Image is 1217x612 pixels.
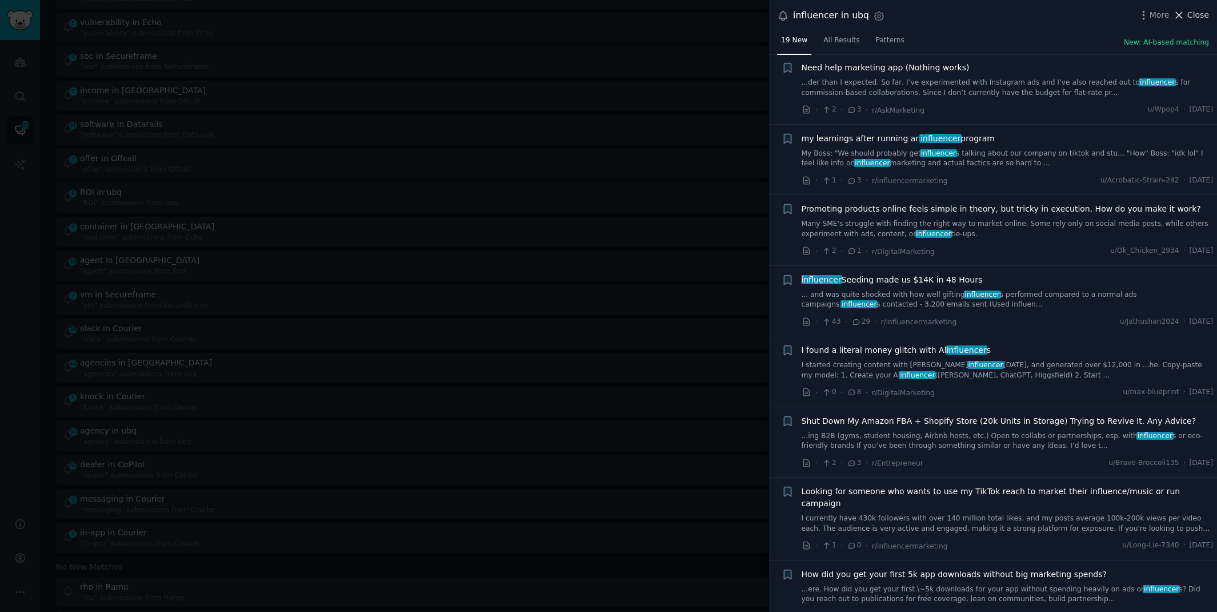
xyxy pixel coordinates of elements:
[822,105,836,115] span: 2
[840,104,843,116] span: ·
[847,246,861,256] span: 1
[1183,387,1186,398] span: ·
[802,274,983,286] span: Seeding made us $14K in 48 Hours
[802,344,991,356] span: I found a literal money glitch with AI s
[802,431,1214,451] a: ...ing B2B (gyms, student housing, Airbnb hosts, etc.) Open to collabs or partnerships, esp. with...
[847,458,861,468] span: 3
[822,176,836,186] span: 1
[815,316,818,328] span: ·
[845,316,847,328] span: ·
[802,149,1214,169] a: My Boss: "We should probably getinfluencers talking about our company on tiktok and stu... "How" ...
[802,585,1214,605] a: ...ere. How did you get your first \~5k downloads for your app without spending heavily on ads or...
[802,203,1201,215] a: Promoting products online feels simple in theory, but tricky in execution. How do you make it work?
[866,245,868,257] span: ·
[802,486,1214,510] a: Looking for someone who wants to use my TikTok reach to market their influence/music or run campaign
[866,174,868,186] span: ·
[1123,387,1179,398] span: u/max-blueprint
[1138,9,1170,21] button: More
[802,569,1107,581] a: How did you get your first 5k app downloads without big marketing spends?
[840,387,843,399] span: ·
[1120,317,1179,327] span: u/Jathushan2024
[1173,9,1209,21] button: Close
[854,159,891,167] span: influencer
[847,176,861,186] span: 3
[819,31,863,55] a: All Results
[899,371,936,379] span: influencer
[1190,176,1213,186] span: [DATE]
[802,133,995,145] span: my learnings after running an program
[872,389,935,397] span: r/DigitalMarketing
[964,291,1001,299] span: influencer
[840,540,843,552] span: ·
[1148,105,1179,115] span: u/Wpop4
[802,415,1196,427] a: Shut Down My Amazon FBA + Shopify Store (20k Units in Storage) Trying to Revive It. Any Advice?
[815,174,818,186] span: ·
[802,290,1214,310] a: ... and was quite shocked with how well giftinginfluencers performed compared to a normal ads cam...
[802,514,1214,534] a: I currently have 430k followers with over 140 million total likes, and my posts average 100k-200k...
[1150,9,1170,21] span: More
[847,105,861,115] span: 3
[822,387,836,398] span: 0
[822,541,836,551] span: 1
[1190,317,1213,327] span: [DATE]
[815,387,818,399] span: ·
[840,174,843,186] span: ·
[815,457,818,469] span: ·
[802,133,995,145] a: my learnings after running aninfluencerprogram
[872,459,923,467] span: r/Entrepreneur
[866,387,868,399] span: ·
[1190,541,1213,551] span: [DATE]
[802,219,1214,239] a: Many SME's struggle with finding the right way to market online. Some rely only on social media p...
[1187,9,1209,21] span: Close
[1124,38,1209,48] button: New: AI-based matching
[851,317,870,327] span: 29
[1110,246,1179,256] span: u/Ok_Chicken_2934
[802,62,970,74] a: Need help marketing app (Nothing works)
[1100,176,1179,186] span: u/Acrobatic-Strain-242
[802,274,983,286] a: influencerSeeding made us $14K in 48 Hours
[840,245,843,257] span: ·
[847,387,861,398] span: 8
[1190,105,1213,115] span: [DATE]
[1183,246,1186,256] span: ·
[793,9,869,23] div: influencer in ubq
[872,248,935,256] span: r/DigitalMarketing
[872,106,924,114] span: r/AskMarketing
[1183,541,1186,551] span: ·
[823,35,859,46] span: All Results
[874,316,876,328] span: ·
[872,542,948,550] span: r/influencermarketing
[876,35,904,46] span: Patterns
[781,35,807,46] span: 19 New
[920,149,957,157] span: influencer
[1122,541,1179,551] span: u/Long-Lie-7340
[1139,78,1176,86] span: influencer
[1190,246,1213,256] span: [DATE]
[800,275,843,284] span: influencer
[919,134,962,143] span: influencer
[822,246,836,256] span: 2
[1183,176,1186,186] span: ·
[847,541,861,551] span: 0
[915,230,952,238] span: influencer
[872,31,908,55] a: Patterns
[866,104,868,116] span: ·
[815,540,818,552] span: ·
[1143,585,1180,593] span: influencer
[1136,432,1174,440] span: influencer
[802,344,991,356] a: I found a literal money glitch with AIinfluencers
[881,318,957,326] span: r/influencermarketing
[1190,387,1213,398] span: [DATE]
[866,457,868,469] span: ·
[946,345,988,355] span: influencer
[802,360,1214,380] a: I started creating content with [PERSON_NAME]influencer[DATE], and generated over $12,000 in ...h...
[815,245,818,257] span: ·
[1183,458,1186,468] span: ·
[815,104,818,116] span: ·
[967,361,1004,369] span: influencer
